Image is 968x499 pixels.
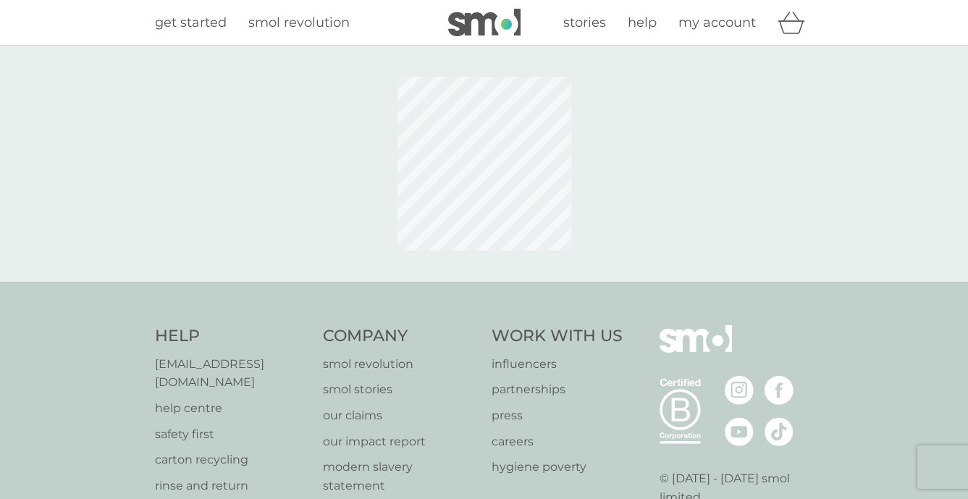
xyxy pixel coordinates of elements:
[248,12,350,33] a: smol revolution
[778,8,814,37] div: basket
[248,14,350,30] span: smol revolution
[628,12,657,33] a: help
[155,14,227,30] span: get started
[678,14,756,30] span: my account
[765,376,794,405] img: visit the smol Facebook page
[492,458,623,477] a: hygiene poverty
[323,406,477,425] a: our claims
[492,380,623,399] a: partnerships
[725,417,754,446] img: visit the smol Youtube page
[448,9,521,36] img: smol
[155,450,309,469] a: carton recycling
[323,355,477,374] a: smol revolution
[678,12,756,33] a: my account
[155,355,309,392] a: [EMAIL_ADDRESS][DOMAIN_NAME]
[155,399,309,418] a: help centre
[155,477,309,495] a: rinse and return
[323,458,477,495] a: modern slavery statement
[725,376,754,405] img: visit the smol Instagram page
[323,380,477,399] a: smol stories
[660,325,732,374] img: smol
[492,432,623,451] a: careers
[492,325,623,348] h4: Work With Us
[155,425,309,444] a: safety first
[563,12,606,33] a: stories
[155,12,227,33] a: get started
[155,325,309,348] h4: Help
[492,406,623,425] a: press
[628,14,657,30] span: help
[323,432,477,451] a: our impact report
[492,355,623,374] a: influencers
[563,14,606,30] span: stories
[765,417,794,446] img: visit the smol Tiktok page
[323,325,477,348] h4: Company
